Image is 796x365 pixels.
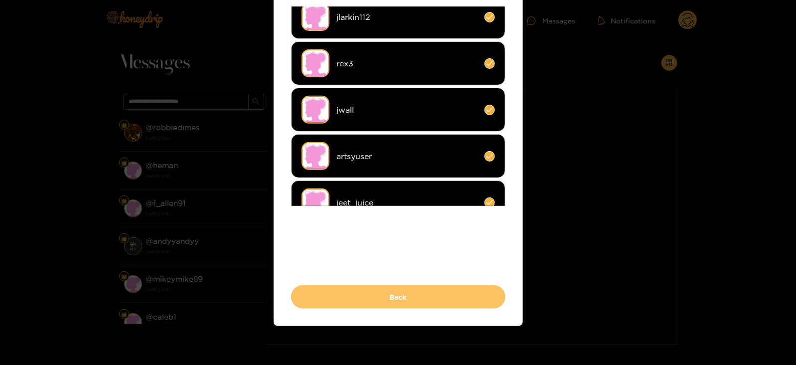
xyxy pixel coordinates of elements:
img: no-avatar.png [302,49,329,77]
img: no-avatar.png [302,142,329,170]
img: no-avatar.png [302,188,329,216]
button: Back [291,285,505,309]
img: no-avatar.png [302,96,329,124]
span: jlarkin112 [337,11,477,23]
span: artsyuser [337,151,477,162]
span: rex3 [337,58,477,69]
img: no-avatar.png [302,3,329,31]
span: jwall [337,104,477,116]
span: jeet_juice [337,197,477,208]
